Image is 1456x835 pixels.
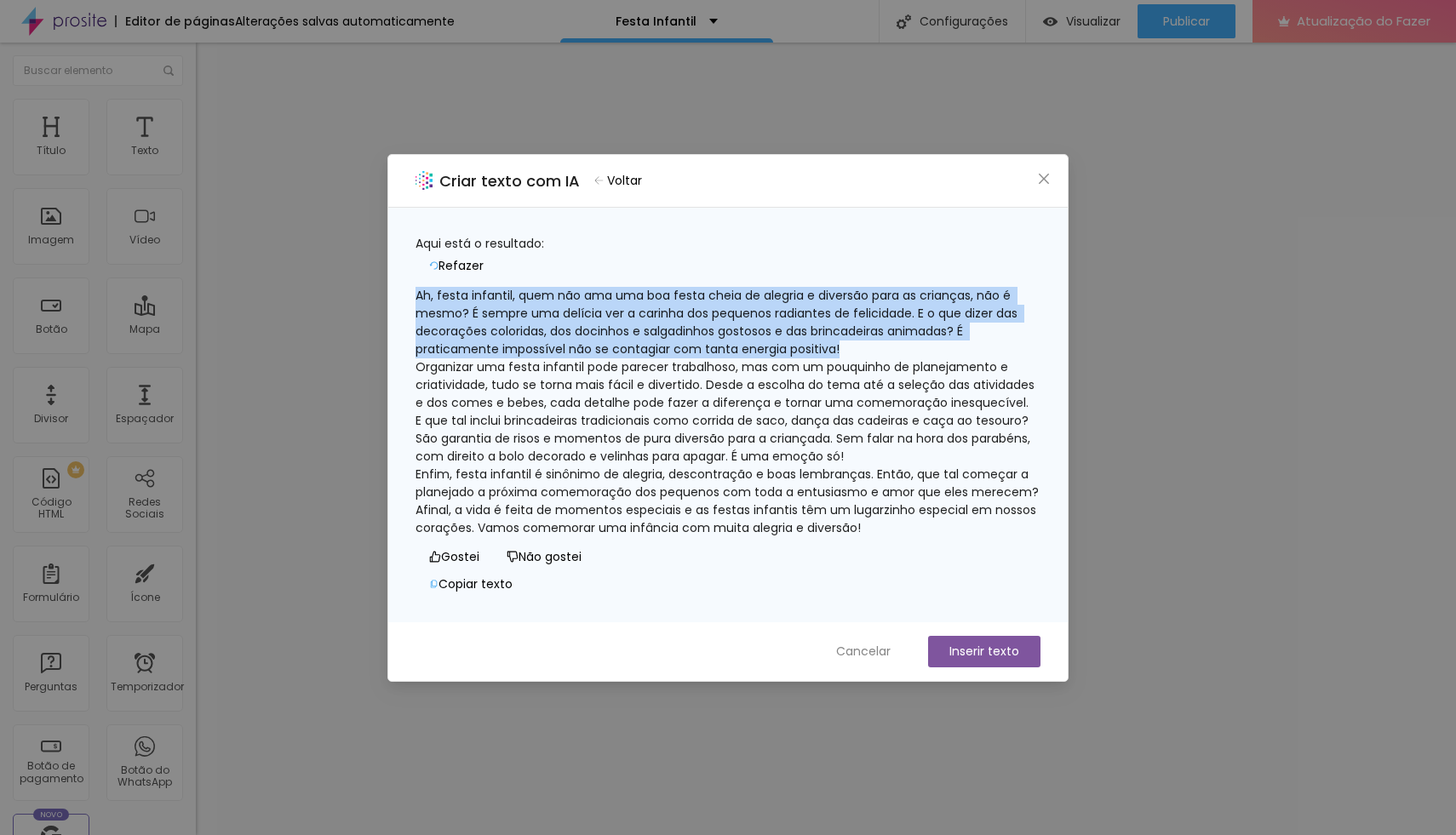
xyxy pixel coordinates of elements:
font: Aqui está o resultado: [416,235,544,252]
button: Cancelar [819,636,908,667]
font: Ah, festa infantil, quem não ama uma boa festa cheia de alegria e diversão para as crianças, não ... [416,287,1021,357]
font: Criar texto com IA [439,170,580,192]
button: Fechar [1035,169,1053,187]
button: Não gostei [493,544,595,571]
button: Gostei [416,544,493,571]
font: E que tal inclui brincadeiras tradicionais como corrida de saco, dança das cadeiras e caça ao tes... [416,412,1034,465]
button: Inserir texto [928,636,1040,667]
button: Refazer [416,253,497,280]
font: Voltar [607,172,642,189]
font: Não gostei [519,548,582,565]
span: fechar [1037,172,1051,186]
span: como [429,551,441,563]
font: Copiar texto [439,575,513,592]
font: Refazer [439,257,484,274]
font: Inserir texto [949,643,1019,660]
button: Voltar [587,169,650,193]
button: Copiar texto [416,571,526,598]
font: Gostei [441,548,479,565]
span: não gosto [507,551,519,563]
font: Cancelar [836,643,891,660]
font: Organizar uma festa infantil pode parecer trabalhoso, mas com um pouquinho de planejamento e cria... [416,358,1038,411]
font: Enfim, festa infantil é sinônimo de alegria, descontração e boas lembranças. Então, que tal começ... [416,466,1042,536]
